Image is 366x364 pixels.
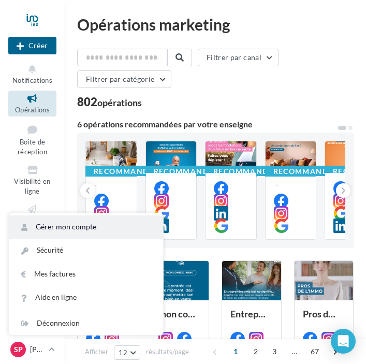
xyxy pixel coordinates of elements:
div: 802 [77,96,142,108]
button: Notifications [8,61,56,86]
a: Boîte de réception [8,121,56,158]
a: Gérer mon compte [9,215,163,239]
span: 12 [119,348,127,357]
a: Visibilité en ligne [8,162,56,197]
span: Afficher [85,347,108,357]
span: 2 [247,343,264,360]
button: Filtrer par canal [198,49,279,66]
span: résultats/page [146,347,189,357]
span: Opérations [15,106,50,114]
div: Déconnexion [9,312,163,335]
button: Filtrer par catégorie [77,70,171,88]
a: Mes factures [9,263,163,286]
span: 1 [227,343,244,360]
button: Créer [8,37,56,54]
div: Recommandé [205,166,282,177]
p: [PERSON_NAME] [30,344,45,355]
div: mon conseil immo [158,309,201,329]
span: Notifications [12,76,52,84]
div: Recommandé [265,166,342,177]
div: Pros de l'immo [303,309,345,329]
a: Sécurité [9,239,163,262]
div: opérations [97,98,142,107]
a: Campagnes [8,201,56,227]
a: Opérations [8,91,56,116]
div: Open Intercom Messenger [331,329,356,354]
span: Boîte de réception [18,138,47,156]
div: Recommandé [85,166,162,177]
span: ... [286,343,303,360]
div: journée mondiale de l'habitat [94,183,128,203]
div: Nouvelle campagne [8,37,56,54]
div: 6 opérations recommandées par votre enseigne [77,120,337,128]
a: Sp [PERSON_NAME] [8,340,56,359]
span: Sp [14,344,23,355]
a: Aide en ligne [9,286,163,309]
div: Recommandé [145,166,222,177]
span: 3 [266,343,283,360]
div: Entreprendre signifie [230,309,273,329]
div: Opérations marketing [77,17,354,32]
div: Automne [274,183,308,203]
button: 12 [114,345,140,360]
span: Visibilité en ligne [14,177,50,195]
span: 67 [306,343,324,360]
